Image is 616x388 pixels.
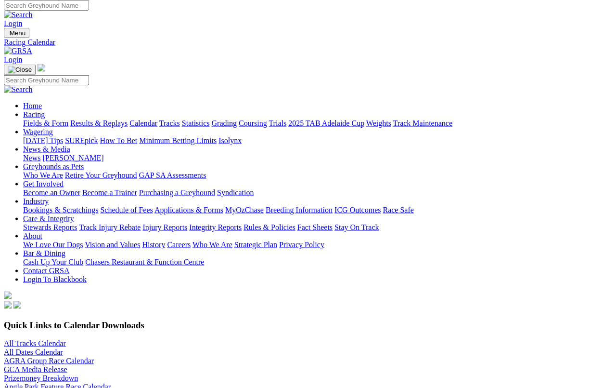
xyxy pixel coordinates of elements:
[288,119,364,127] a: 2025 TAB Adelaide Cup
[23,119,68,127] a: Fields & Form
[23,136,612,145] div: Wagering
[4,374,78,382] a: Prizemoney Breakdown
[10,29,26,37] span: Menu
[4,365,67,374] a: GCA Media Release
[4,357,94,365] a: AGRA Group Race Calendar
[4,320,612,331] h3: Quick Links to Calendar Downloads
[334,206,381,214] a: ICG Outcomes
[23,119,612,128] div: Racing
[23,223,612,232] div: Care & Integrity
[65,136,98,145] a: SUREpick
[23,214,74,223] a: Care & Integrity
[234,241,277,249] a: Strategic Plan
[23,154,612,162] div: News & Media
[23,206,98,214] a: Bookings & Scratchings
[212,119,237,127] a: Grading
[139,171,206,179] a: GAP SA Assessments
[23,188,612,197] div: Get Involved
[189,223,242,231] a: Integrity Reports
[4,0,89,11] input: Search
[244,223,295,231] a: Rules & Policies
[23,197,49,205] a: Industry
[4,28,29,38] button: Toggle navigation
[4,85,33,94] img: Search
[23,145,70,153] a: News & Media
[4,75,89,85] input: Search
[383,206,413,214] a: Race Safe
[23,102,42,110] a: Home
[334,223,379,231] a: Stay On Track
[23,171,63,179] a: Who We Are
[139,136,217,145] a: Minimum Betting Limits
[279,241,324,249] a: Privacy Policy
[142,241,165,249] a: History
[297,223,333,231] a: Fact Sheets
[4,348,63,356] a: All Dates Calendar
[23,249,65,257] a: Bar & Dining
[218,136,242,145] a: Isolynx
[23,275,87,283] a: Login To Blackbook
[239,119,267,127] a: Coursing
[100,136,138,145] a: How To Bet
[393,119,452,127] a: Track Maintenance
[23,162,84,171] a: Greyhounds as Pets
[23,180,64,188] a: Get Involved
[23,223,77,231] a: Stewards Reports
[23,128,53,136] a: Wagering
[13,301,21,309] img: twitter.svg
[192,241,232,249] a: Who We Are
[159,119,180,127] a: Tracks
[23,241,83,249] a: We Love Our Dogs
[8,66,32,74] img: Close
[38,64,45,72] img: logo-grsa-white.png
[4,65,36,75] button: Toggle navigation
[129,119,157,127] a: Calendar
[65,171,137,179] a: Retire Your Greyhound
[23,136,63,145] a: [DATE] Tips
[79,223,141,231] a: Track Injury Rebate
[85,258,204,266] a: Chasers Restaurant & Function Centre
[4,55,22,64] a: Login
[4,38,612,47] a: Racing Calendar
[139,188,215,197] a: Purchasing a Greyhound
[4,339,66,348] a: All Tracks Calendar
[4,11,33,19] img: Search
[4,301,12,309] img: facebook.svg
[42,154,103,162] a: [PERSON_NAME]
[4,19,22,27] a: Login
[23,110,45,119] a: Racing
[269,119,286,127] a: Trials
[23,206,612,214] div: Industry
[23,267,69,275] a: Contact GRSA
[23,171,612,180] div: Greyhounds as Pets
[23,258,612,267] div: Bar & Dining
[142,223,187,231] a: Injury Reports
[23,241,612,249] div: About
[217,188,254,197] a: Syndication
[85,241,140,249] a: Vision and Values
[154,206,223,214] a: Applications & Forms
[4,47,32,55] img: GRSA
[82,188,137,197] a: Become a Trainer
[23,232,42,240] a: About
[167,241,191,249] a: Careers
[23,188,80,197] a: Become an Owner
[23,154,40,162] a: News
[225,206,264,214] a: MyOzChase
[4,292,12,299] img: logo-grsa-white.png
[182,119,210,127] a: Statistics
[23,258,83,266] a: Cash Up Your Club
[70,119,128,127] a: Results & Replays
[100,206,153,214] a: Schedule of Fees
[266,206,333,214] a: Breeding Information
[366,119,391,127] a: Weights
